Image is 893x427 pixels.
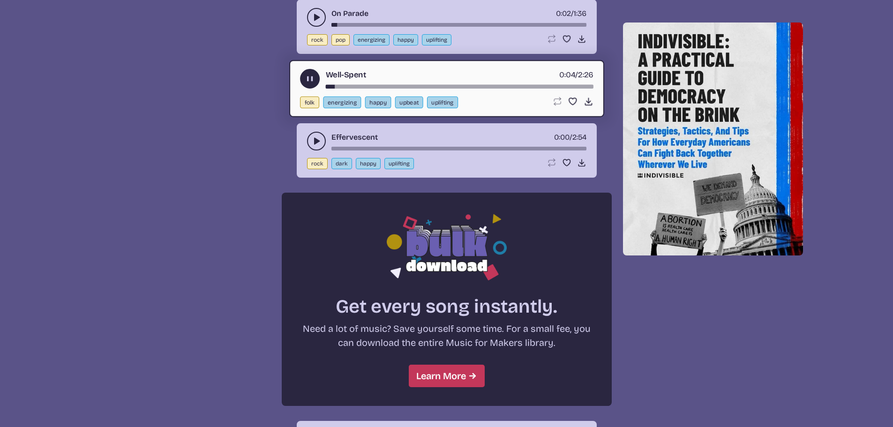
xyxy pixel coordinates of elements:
[556,8,586,19] div: /
[307,132,326,150] button: play-pause toggle
[578,70,593,79] span: 2:26
[547,158,556,167] button: Loop
[552,97,562,106] button: Loop
[307,158,328,169] button: rock
[554,132,586,143] div: /
[559,69,593,81] div: /
[384,158,414,169] button: uplifting
[307,34,328,45] button: rock
[562,158,571,167] button: Favorite
[547,34,556,44] button: Loop
[422,34,451,45] button: uplifting
[300,69,320,89] button: play-pause toggle
[331,158,352,169] button: dark
[331,23,586,27] div: song-time-bar
[331,34,350,45] button: pop
[568,97,578,106] button: Favorite
[427,97,458,108] button: uplifting
[387,211,507,280] img: Bulk download
[356,158,381,169] button: happy
[572,133,586,142] span: 2:54
[331,132,378,143] a: Effervescent
[300,97,319,108] button: folk
[574,9,586,18] span: 1:36
[331,8,368,19] a: On Parade
[323,97,361,108] button: energizing
[325,69,366,81] a: Well-Spent
[559,70,575,79] span: timer
[365,97,391,108] button: happy
[393,34,418,45] button: happy
[623,22,803,255] img: Help save our democracy!
[409,365,485,387] a: Learn More
[331,147,586,150] div: song-time-bar
[562,34,571,44] button: Favorite
[556,9,571,18] span: timer
[353,34,390,45] button: energizing
[299,295,595,318] h2: Get every song instantly.
[307,8,326,27] button: play-pause toggle
[299,322,595,350] p: Need a lot of music? Save yourself some time. For a small fee, you can download the entire Music ...
[325,85,593,89] div: song-time-bar
[554,133,570,142] span: timer
[395,97,423,108] button: upbeat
